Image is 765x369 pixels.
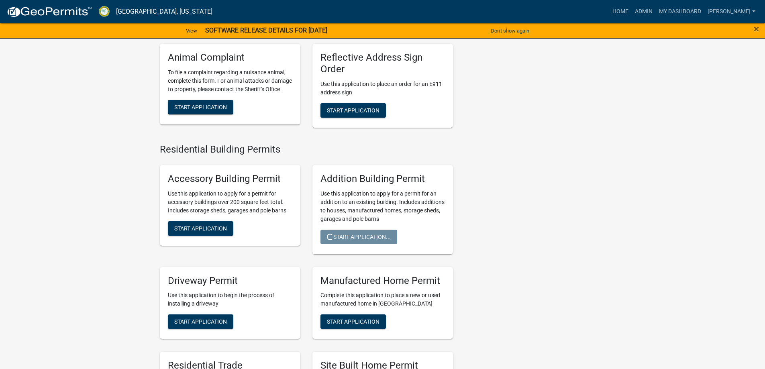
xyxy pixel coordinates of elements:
a: [PERSON_NAME] [704,4,759,19]
button: Start Application [168,100,233,114]
a: My Dashboard [656,4,704,19]
strong: SOFTWARE RELEASE DETAILS FOR [DATE] [205,27,327,34]
img: Crawford County, Georgia [99,6,110,17]
span: Start Application... [327,233,391,240]
a: [GEOGRAPHIC_DATA], [US_STATE] [116,5,212,18]
a: View [183,24,200,37]
p: Use this application to apply for a permit for accessory buildings over 200 square feet total. In... [168,190,292,215]
button: Start Application [320,314,386,329]
a: Home [609,4,632,19]
span: Start Application [174,225,227,231]
span: Start Application [174,104,227,110]
p: Use this application to apply for a permit for an addition to an existing building. Includes addi... [320,190,445,223]
span: Start Application [327,107,379,114]
h5: Addition Building Permit [320,173,445,185]
p: Use this application to place an order for an E911 address sign [320,80,445,97]
p: To file a complaint regarding a nuisance animal, complete this form. For animal attacks or damage... [168,68,292,94]
button: Start Application... [320,230,397,244]
button: Close [754,24,759,34]
h5: Reflective Address Sign Order [320,52,445,75]
button: Start Application [168,221,233,236]
h5: Animal Complaint [168,52,292,63]
button: Don't show again [488,24,532,37]
button: Start Application [320,103,386,118]
h5: Driveway Permit [168,275,292,287]
p: Complete this application to place a new or used manufactured home in [GEOGRAPHIC_DATA] [320,291,445,308]
span: Start Application [327,318,379,325]
button: Start Application [168,314,233,329]
h5: Accessory Building Permit [168,173,292,185]
p: Use this application to begin the process of installing a driveway [168,291,292,308]
span: × [754,23,759,35]
a: Admin [632,4,656,19]
h4: Residential Building Permits [160,144,453,155]
h5: Manufactured Home Permit [320,275,445,287]
span: Start Application [174,318,227,325]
